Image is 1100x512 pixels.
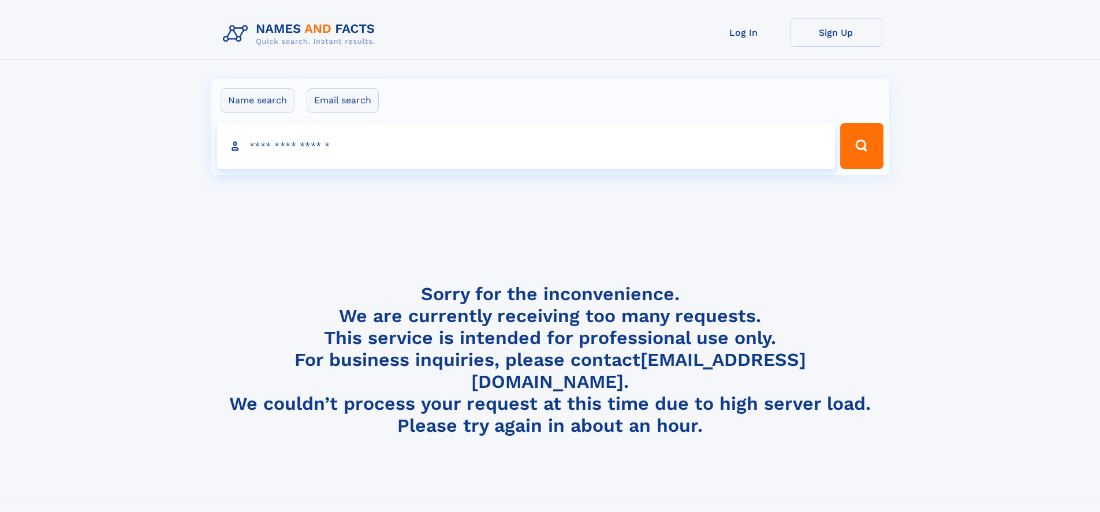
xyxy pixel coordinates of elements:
[218,283,882,437] h4: Sorry for the inconvenience. We are currently receiving too many requests. This service is intend...
[840,123,883,169] button: Search Button
[218,18,385,50] img: Logo Names and Facts
[698,18,790,47] a: Log In
[471,349,806,393] a: [EMAIL_ADDRESS][DOMAIN_NAME]
[790,18,882,47] a: Sign Up
[217,123,836,169] input: search input
[307,88,379,113] label: Email search
[221,88,294,113] label: Name search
